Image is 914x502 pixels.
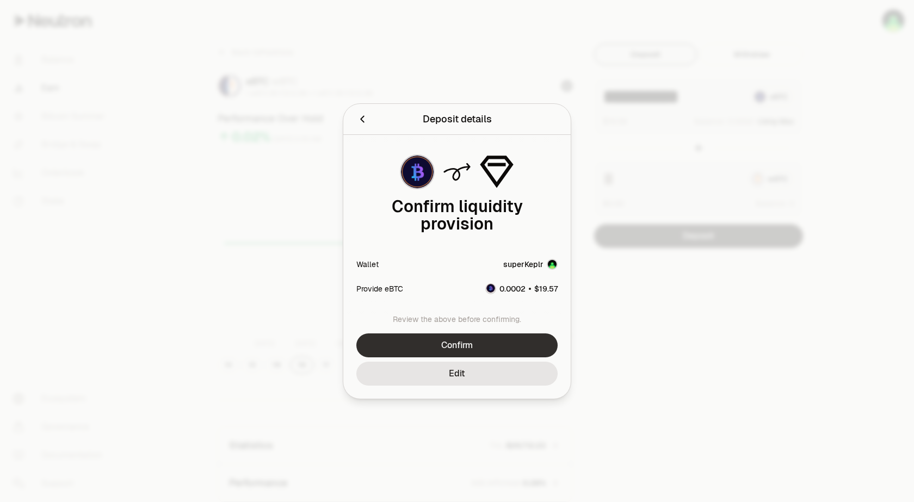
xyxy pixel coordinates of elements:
[503,259,558,270] button: superKeplrAccount Image
[356,333,558,357] button: Confirm
[356,198,558,233] div: Confirm liquidity provision
[548,260,557,269] img: Account Image
[356,362,558,386] button: Edit
[356,314,558,325] div: Review the above before confirming.
[486,284,495,293] img: eBTC Logo
[423,111,492,127] div: Deposit details
[356,111,368,127] button: Back
[503,259,544,270] div: superKeplr
[401,156,434,188] img: eBTC Logo
[356,283,403,294] div: Provide eBTC
[356,259,379,270] div: Wallet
